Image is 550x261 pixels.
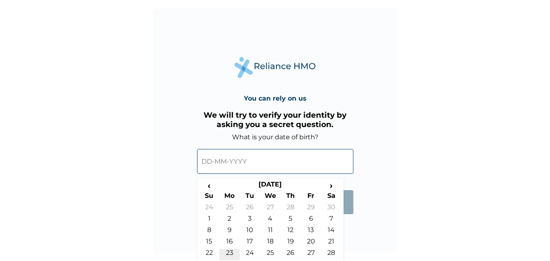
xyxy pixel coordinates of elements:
th: Sa [321,192,342,203]
td: 5 [280,215,301,226]
span: › [321,180,342,191]
td: 14 [321,226,342,237]
td: 3 [240,215,260,226]
td: 27 [260,203,280,215]
th: [DATE] [219,180,321,192]
td: 19 [280,237,301,249]
td: 17 [240,237,260,249]
label: What is your date of birth? [232,133,318,141]
td: 6 [301,215,321,226]
td: 2 [219,215,240,226]
td: 15 [199,237,219,249]
th: We [260,192,280,203]
td: 1 [199,215,219,226]
td: 28 [280,203,301,215]
th: Tu [240,192,260,203]
td: 29 [301,203,321,215]
td: 16 [219,237,240,249]
td: 27 [301,249,321,260]
td: 9 [219,226,240,237]
td: 26 [280,249,301,260]
span: ‹ [199,180,219,191]
td: 24 [199,203,219,215]
th: Th [280,192,301,203]
img: Reliance Health's Logo [234,57,316,78]
td: 25 [219,203,240,215]
h4: You can rely on us [244,94,307,102]
th: Mo [219,192,240,203]
td: 21 [321,237,342,249]
td: 22 [199,249,219,260]
td: 24 [240,249,260,260]
td: 10 [240,226,260,237]
input: DD-MM-YYYY [197,149,353,174]
td: 11 [260,226,280,237]
td: 7 [321,215,342,226]
td: 23 [219,249,240,260]
td: 13 [301,226,321,237]
td: 25 [260,249,280,260]
td: 4 [260,215,280,226]
td: 28 [321,249,342,260]
td: 8 [199,226,219,237]
th: Su [199,192,219,203]
td: 30 [321,203,342,215]
h3: We will try to verify your identity by asking you a secret question. [197,110,353,129]
td: 18 [260,237,280,249]
th: Fr [301,192,321,203]
td: 20 [301,237,321,249]
td: 26 [240,203,260,215]
td: 12 [280,226,301,237]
